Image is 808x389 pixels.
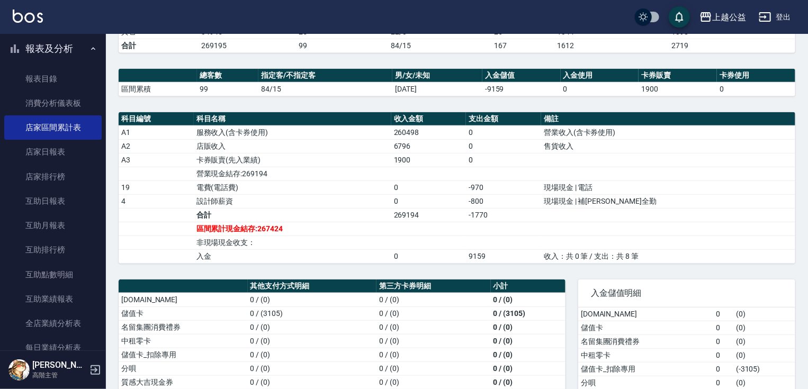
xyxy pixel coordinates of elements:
[119,153,194,167] td: A3
[392,82,482,96] td: [DATE]
[194,222,391,236] td: 區間累計現金結存:267424
[119,293,248,306] td: [DOMAIN_NAME]
[119,125,194,139] td: A1
[119,334,248,348] td: 中租零卡
[119,361,248,375] td: 分唄
[466,249,541,263] td: 9159
[248,279,377,293] th: 其他支付方式明細
[391,112,466,126] th: 收入金額
[194,125,391,139] td: 服務收入(含卡券使用)
[392,69,482,83] th: 男/女/未知
[4,238,102,262] a: 互助排行榜
[466,112,541,126] th: 支出金額
[591,288,783,298] span: 入金儲值明細
[541,180,795,194] td: 現場現金 | 電話
[197,69,258,83] th: 總客數
[4,67,102,91] a: 報表目錄
[391,249,466,263] td: 0
[541,112,795,126] th: 備註
[296,39,388,52] td: 99
[541,139,795,153] td: 售貨收入
[248,320,377,334] td: 0 / (0)
[199,39,297,52] td: 269195
[491,334,565,348] td: 0 / (0)
[717,69,795,83] th: 卡券使用
[578,334,713,348] td: 名留集團消費禮券
[4,213,102,238] a: 互助月報表
[491,306,565,320] td: 0 / (3105)
[391,208,466,222] td: 269194
[248,293,377,306] td: 0 / (0)
[194,112,391,126] th: 科目名稱
[194,249,391,263] td: 入金
[194,139,391,153] td: 店販收入
[491,361,565,375] td: 0 / (0)
[119,112,795,264] table: a dense table
[248,334,377,348] td: 0 / (0)
[482,82,561,96] td: -9159
[578,307,713,321] td: [DOMAIN_NAME]
[376,306,491,320] td: 0 / (0)
[466,125,541,139] td: 0
[194,153,391,167] td: 卡券販賣(先入業績)
[194,208,391,222] td: 合計
[733,307,795,321] td: ( 0 )
[4,165,102,189] a: 店家排行榜
[466,153,541,167] td: 0
[391,139,466,153] td: 6796
[555,39,669,52] td: 1612
[4,336,102,360] a: 每日業績分析表
[561,82,639,96] td: 0
[466,208,541,222] td: -1770
[541,194,795,208] td: 現場現金 | 補[PERSON_NAME]全勤
[391,180,466,194] td: 0
[376,361,491,375] td: 0 / (0)
[639,82,717,96] td: 1900
[248,375,377,389] td: 0 / (0)
[194,194,391,208] td: 設計師薪資
[119,320,248,334] td: 名留集團消費禮券
[733,334,795,348] td: ( 0 )
[376,375,491,389] td: 0 / (0)
[578,348,713,362] td: 中租零卡
[376,293,491,306] td: 0 / (0)
[466,139,541,153] td: 0
[4,115,102,140] a: 店家區間累計表
[119,69,795,96] table: a dense table
[669,6,690,28] button: save
[578,321,713,334] td: 儲值卡
[712,11,746,24] div: 上越公益
[119,39,199,52] td: 合計
[194,236,391,249] td: 非現場現金收支：
[32,370,86,380] p: 高階主管
[713,307,733,321] td: 0
[248,306,377,320] td: 0 / (3105)
[4,287,102,311] a: 互助業績報表
[194,180,391,194] td: 電費(電話費)
[4,189,102,213] a: 互助日報表
[713,321,733,334] td: 0
[119,306,248,320] td: 儲值卡
[391,194,466,208] td: 0
[258,82,392,96] td: 84/15
[669,39,795,52] td: 2719
[376,334,491,348] td: 0 / (0)
[578,362,713,376] td: 儲值卡_扣除專用
[4,263,102,287] a: 互助點數明細
[391,153,466,167] td: 1900
[717,82,795,96] td: 0
[4,35,102,62] button: 報表及分析
[376,320,491,334] td: 0 / (0)
[119,82,197,96] td: 區間累積
[4,311,102,336] a: 全店業績分析表
[482,69,561,83] th: 入金儲值
[376,348,491,361] td: 0 / (0)
[639,69,717,83] th: 卡券販賣
[4,91,102,115] a: 消費分析儀表板
[376,279,491,293] th: 第三方卡券明細
[541,125,795,139] td: 營業收入(含卡券使用)
[119,180,194,194] td: 19
[733,321,795,334] td: ( 0 )
[194,167,391,180] td: 營業現金結存:269194
[13,10,43,23] img: Logo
